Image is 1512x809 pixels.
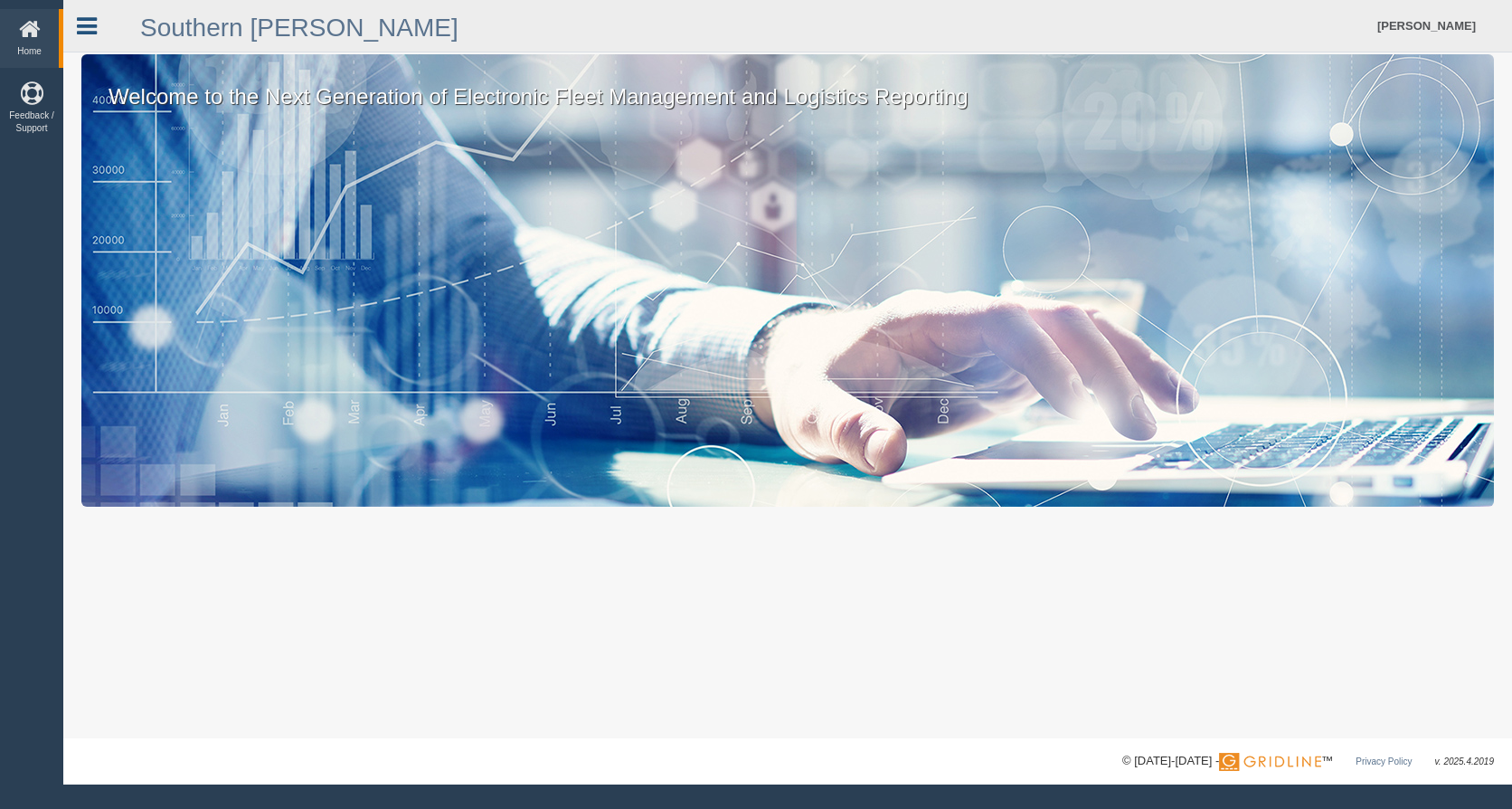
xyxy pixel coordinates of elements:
[81,54,1494,112] p: Welcome to the Next Generation of Electronic Fleet Management and Logistics Reporting
[1435,757,1494,766] span: v. 2025.4.2019
[1122,752,1494,771] div: © [DATE]-[DATE] - ™
[1219,753,1321,771] img: Gridline
[1356,757,1412,766] a: Privacy Policy
[140,14,458,42] a: Southern [PERSON_NAME]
